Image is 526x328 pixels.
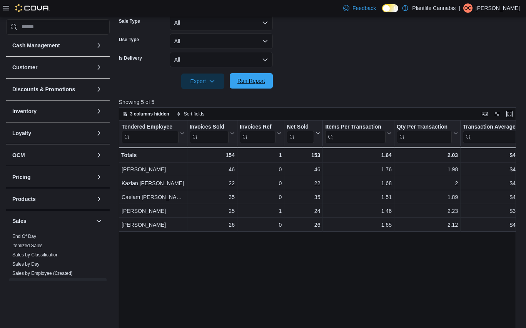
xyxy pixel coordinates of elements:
button: Export [181,74,224,89]
div: 25 [189,206,234,216]
div: 1.46 [325,206,392,216]
div: Net Sold [287,123,314,143]
div: Transaction Average [463,123,520,143]
h3: Cash Management [12,42,60,49]
button: Discounts & Promotions [12,85,93,93]
a: Sales by Employee (Created) [12,271,73,276]
label: Is Delivery [119,55,142,61]
div: Items Per Transaction [325,123,386,143]
div: 46 [287,165,320,174]
div: Orianna Christensen [463,3,473,13]
div: $43.64 [463,179,526,188]
a: End Of Day [12,234,36,239]
div: 35 [189,192,234,202]
div: $38.79 [463,206,526,216]
div: [PERSON_NAME] [122,220,185,229]
div: 1 [240,206,282,216]
div: Tendered Employee [122,123,179,131]
p: [PERSON_NAME] [476,3,520,13]
div: 154 [189,151,234,160]
div: 1.68 [325,179,392,188]
div: [PERSON_NAME] [122,206,185,216]
button: Sort fields [173,109,207,119]
a: Sales by Day [12,261,40,267]
div: 35 [287,192,320,202]
input: Dark Mode [382,4,398,12]
div: Invoices Sold [189,123,228,131]
img: Cova [15,4,50,12]
span: Run Report [237,77,265,85]
span: Sales by Classification [12,252,58,258]
span: Export [186,74,220,89]
button: Transaction Average [463,123,526,143]
div: [PERSON_NAME] [122,165,185,174]
div: $49.52 [463,192,526,202]
div: 153 [287,151,320,160]
div: 0 [240,220,282,229]
p: | [459,3,460,13]
button: Qty Per Transaction [397,123,458,143]
button: Invoices Sold [189,123,234,143]
div: Kazlan [PERSON_NAME] [122,179,185,188]
div: Invoices Ref [240,123,276,143]
button: Loyalty [12,129,93,137]
button: Display options [493,109,502,119]
span: Sort fields [184,111,204,117]
button: Customer [12,64,93,71]
button: Tendered Employee [122,123,185,143]
h3: Customer [12,64,37,71]
button: Discounts & Promotions [94,85,104,94]
div: Qty Per Transaction [397,123,452,143]
button: Pricing [12,173,93,181]
button: Sales [94,216,104,226]
span: OC [464,3,471,13]
button: Invoices Ref [240,123,282,143]
button: Customer [94,63,104,72]
button: Products [12,195,93,203]
div: $44.92 [463,220,526,229]
div: 2.12 [397,220,458,229]
button: Net Sold [287,123,320,143]
span: 3 columns hidden [130,111,169,117]
span: End Of Day [12,233,36,239]
div: Totals [121,151,185,160]
button: Pricing [94,172,104,182]
span: Feedback [352,4,376,12]
div: Qty Per Transaction [397,123,452,131]
div: 1.65 [325,220,392,229]
h3: OCM [12,151,25,159]
div: 2.03 [397,151,458,160]
div: 1.51 [325,192,392,202]
div: 46 [189,165,234,174]
div: Caelam [PERSON_NAME] [122,192,185,202]
button: Loyalty [94,129,104,138]
button: Sales [12,217,93,225]
button: All [170,15,273,30]
button: OCM [12,151,93,159]
div: 1.98 [397,165,458,174]
button: Cash Management [12,42,93,49]
span: Itemized Sales [12,243,43,249]
button: Run Report [230,73,273,89]
div: 1.76 [325,165,392,174]
p: Plantlife Cannabis [412,3,456,13]
a: Itemized Sales [12,243,43,248]
h3: Discounts & Promotions [12,85,75,93]
a: Sales by Classification [12,252,58,258]
div: 0 [240,179,282,188]
label: Sale Type [119,18,140,24]
button: OCM [94,151,104,160]
h3: Pricing [12,173,30,181]
a: Feedback [340,0,379,16]
div: 2 [397,179,458,188]
label: Use Type [119,37,139,43]
h3: Loyalty [12,129,31,137]
div: 1 [240,151,282,160]
div: Invoices Ref [240,123,276,131]
h3: Inventory [12,107,37,115]
span: Sales by Employee (Tendered) [12,279,75,286]
button: Inventory [12,107,93,115]
button: Enter fullscreen [505,109,514,119]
